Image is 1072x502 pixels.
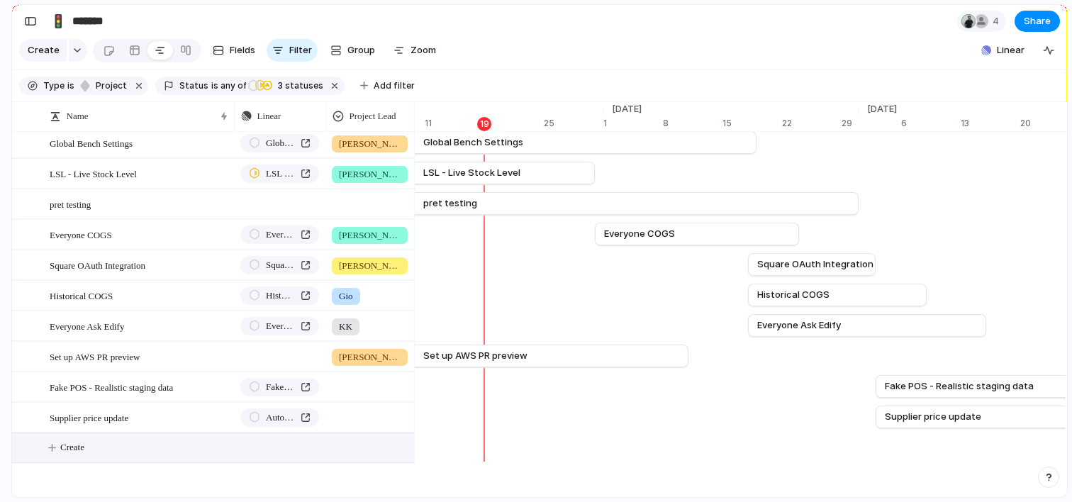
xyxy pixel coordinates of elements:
a: Everyone COGS [604,223,790,245]
a: Global Bench Settings [383,132,747,153]
div: 1 [603,117,663,130]
span: Linear [997,43,1024,57]
div: 8 [663,117,722,130]
span: Everyone COGS [266,228,295,242]
span: Linear [257,109,281,123]
button: project [76,78,130,94]
span: [PERSON_NAME] [339,259,401,273]
div: 13 [961,117,1020,130]
span: Fake POS - Realistic staging data [266,380,295,394]
button: 3 statuses [247,78,326,94]
div: 22 [782,117,842,130]
span: is [67,79,74,92]
span: [DATE] [859,102,905,116]
span: KK [339,320,352,334]
a: Supplier price update [885,406,1071,428]
span: Share [1024,14,1051,28]
button: is [65,78,77,94]
span: Everyone Ask Edify [50,318,124,334]
span: Historical COGS [266,289,295,303]
span: [PERSON_NAME] [339,350,401,364]
a: pret testing [391,193,849,214]
span: Everyone COGS [50,226,112,242]
span: Set up AWS PR preview [50,348,140,364]
a: Square OAuth Integration [757,254,866,275]
button: Create [19,39,67,62]
span: pret testing [423,196,477,211]
span: [DATE] [603,102,650,116]
span: LSL - Live Stock Level [266,167,295,181]
span: Global Bench Settings [423,135,523,150]
button: Add filter [352,76,423,96]
button: Create [26,433,436,462]
span: Fake POS - Realistic staging data [50,379,173,395]
span: Name [67,109,89,123]
button: 🚦 [47,10,69,33]
button: Share [1015,11,1060,32]
button: Filter [267,39,318,62]
a: Everyone Ask Edify [757,315,977,336]
a: Fake POS - Realistic staging data [885,376,1071,397]
span: Global Bench Settings [266,136,295,150]
span: Fields [230,43,255,57]
span: Supplier price update [50,409,128,425]
span: Type [43,79,65,92]
span: Zoom [411,43,436,57]
span: Square OAuth Integration [757,257,873,272]
a: Auto-update default supplier pricing [240,408,319,427]
span: Historical COGS [757,288,830,302]
button: Group [323,39,382,62]
span: Create [60,440,84,454]
a: Square OAuth Integration [240,256,319,274]
span: Group [347,43,375,57]
span: Square OAuth Integration [50,257,145,273]
a: LSL - Live Stock Level [240,164,319,183]
span: project [91,79,127,92]
span: Everyone COGS [604,227,675,241]
div: 6 [901,117,961,130]
span: Square OAuth Integration [266,258,295,272]
span: Everyone Ask Edify [266,319,295,333]
a: Everyone Ask Edify [240,317,319,335]
a: Set up AWS PR preview [391,345,679,367]
span: Create [28,43,60,57]
span: Supplier price update [885,410,981,424]
span: [PERSON_NAME] [339,167,401,182]
div: 19 [477,117,491,131]
a: Historical COGS [240,286,319,305]
div: 15 [722,117,782,130]
span: Add filter [374,79,415,92]
button: Fields [207,39,261,62]
span: Gio [339,289,353,303]
span: Historical COGS [50,287,113,303]
span: 4 [993,14,1003,28]
a: Historical COGS [757,284,917,306]
button: isany of [208,78,249,94]
div: 25 [544,117,603,130]
span: is [211,79,218,92]
span: [PERSON_NAME] [339,137,401,151]
span: Everyone Ask Edify [757,318,841,333]
div: 29 [842,117,859,130]
span: LSL - Live Stock Level [50,165,137,182]
span: LSL - Live Stock Level [423,166,520,180]
span: Project Lead [350,109,396,123]
a: Global Bench Settings [240,134,319,152]
a: Everyone COGS [240,225,319,244]
span: Filter [289,43,312,57]
span: any of [218,79,246,92]
div: 18 [484,117,544,130]
span: statuses [274,79,323,92]
span: Auto-update default supplier pricing [266,411,295,425]
span: Fake POS - Realistic staging data [885,379,1034,394]
span: Set up AWS PR preview [423,349,527,363]
button: Linear [976,40,1030,61]
span: pret testing [50,196,91,212]
a: Fake POS - Realistic staging data [240,378,319,396]
div: 🚦 [50,11,66,30]
span: 3 [274,80,285,91]
span: [PERSON_NAME] [339,228,401,242]
span: Global Bench Settings [50,135,133,151]
span: Status [179,79,208,92]
div: 11 [425,117,484,130]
